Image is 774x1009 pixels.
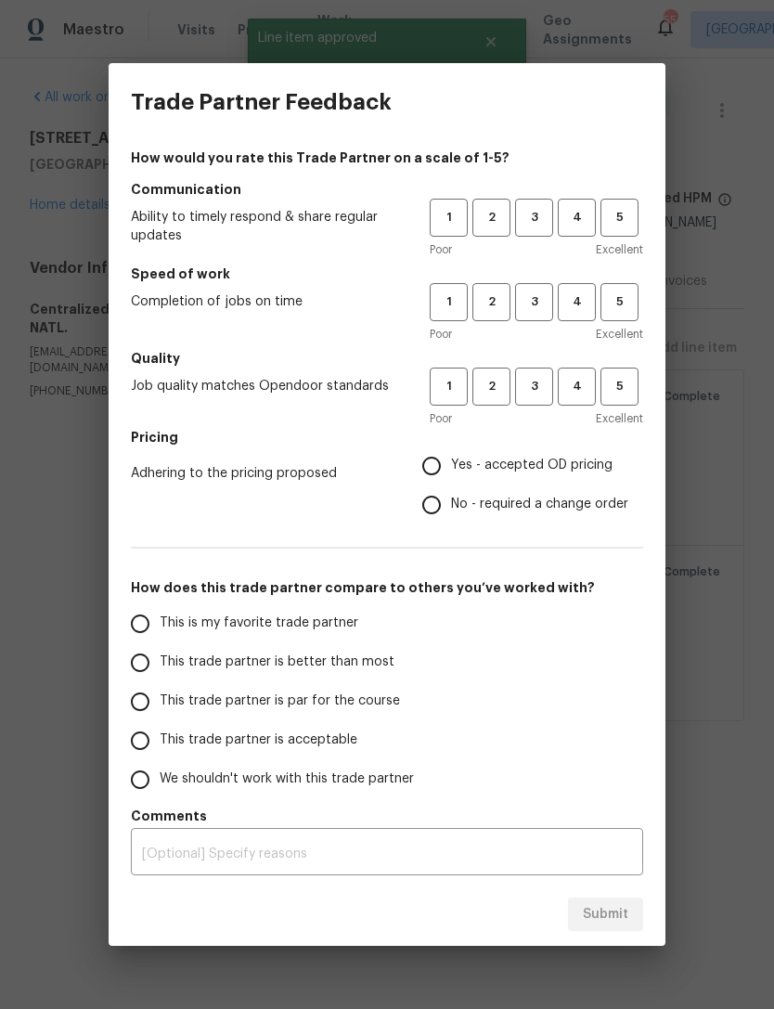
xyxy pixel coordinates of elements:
[160,653,394,672] span: This trade partner is better than most
[131,292,400,311] span: Completion of jobs on time
[472,199,510,237] button: 2
[451,495,628,514] span: No - required a change order
[422,446,643,524] div: Pricing
[602,376,637,397] span: 5
[131,89,392,115] h3: Trade Partner Feedback
[131,377,400,395] span: Job quality matches Opendoor standards
[558,199,596,237] button: 4
[560,291,594,313] span: 4
[432,207,466,228] span: 1
[131,428,643,446] h5: Pricing
[160,770,414,789] span: We shouldn't work with this trade partner
[515,283,553,321] button: 3
[517,376,551,397] span: 3
[515,199,553,237] button: 3
[131,349,643,368] h5: Quality
[560,207,594,228] span: 4
[560,376,594,397] span: 4
[430,199,468,237] button: 1
[160,731,357,750] span: This trade partner is acceptable
[131,180,643,199] h5: Communication
[160,692,400,711] span: This trade partner is par for the course
[600,199,639,237] button: 5
[596,325,643,343] span: Excellent
[131,208,400,245] span: Ability to timely respond & share regular updates
[596,409,643,428] span: Excellent
[602,207,637,228] span: 5
[131,604,643,799] div: How does this trade partner compare to others you’ve worked with?
[472,368,510,406] button: 2
[472,283,510,321] button: 2
[430,368,468,406] button: 1
[160,614,358,633] span: This is my favorite trade partner
[131,464,393,483] span: Adhering to the pricing proposed
[517,207,551,228] span: 3
[131,265,643,283] h5: Speed of work
[432,291,466,313] span: 1
[474,291,509,313] span: 2
[430,325,452,343] span: Poor
[515,368,553,406] button: 3
[600,368,639,406] button: 5
[474,376,509,397] span: 2
[558,283,596,321] button: 4
[451,456,613,475] span: Yes - accepted OD pricing
[131,578,643,597] h5: How does this trade partner compare to others you’ve worked with?
[596,240,643,259] span: Excellent
[602,291,637,313] span: 5
[131,807,643,825] h5: Comments
[517,291,551,313] span: 3
[600,283,639,321] button: 5
[430,283,468,321] button: 1
[558,368,596,406] button: 4
[131,149,643,167] h4: How would you rate this Trade Partner on a scale of 1-5?
[432,376,466,397] span: 1
[474,207,509,228] span: 2
[430,240,452,259] span: Poor
[430,409,452,428] span: Poor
